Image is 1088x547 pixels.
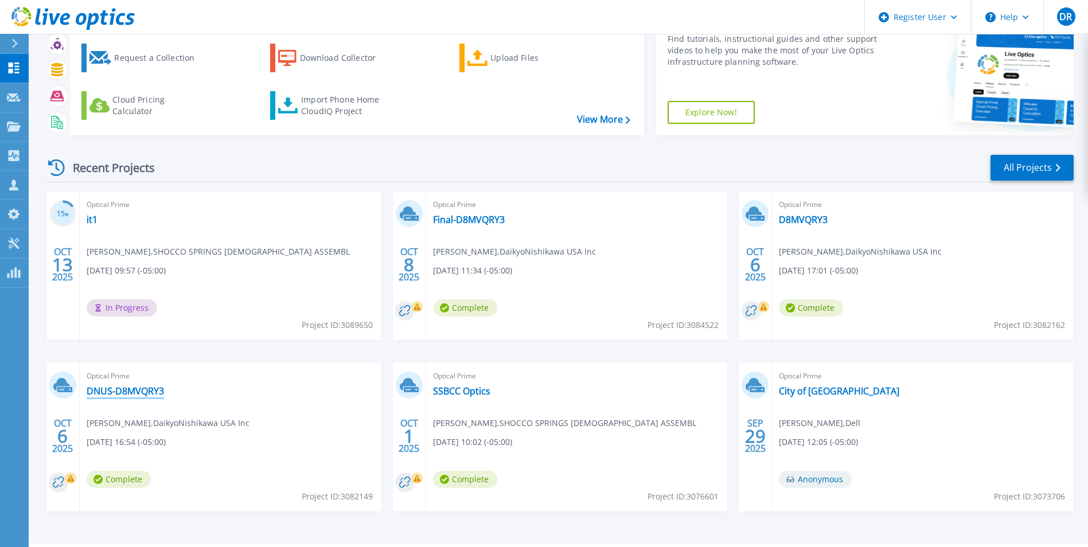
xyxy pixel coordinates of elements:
span: [PERSON_NAME] , Dell [779,417,860,429]
a: SSBCC Optics [433,385,490,397]
span: [DATE] 17:01 (-05:00) [779,264,858,277]
a: All Projects [990,155,1074,181]
span: [DATE] 12:05 (-05:00) [779,436,858,448]
span: Project ID: 3076601 [648,490,719,503]
a: Explore Now! [668,101,755,124]
span: [PERSON_NAME] , DaikyoNishikawa USA Inc [779,245,942,258]
div: Find tutorials, instructional guides and other support videos to help you make the most of your L... [668,33,880,68]
span: Optical Prime [779,198,1067,211]
span: Optical Prime [87,370,375,382]
span: [DATE] 16:54 (-05:00) [87,436,166,448]
a: Final-D8MVQRY3 [433,214,505,225]
span: [DATE] 10:02 (-05:00) [433,436,512,448]
div: Upload Files [490,46,582,69]
span: Project ID: 3082149 [302,490,373,503]
span: 6 [57,431,68,441]
span: [DATE] 09:57 (-05:00) [87,264,166,277]
span: [PERSON_NAME] , SHOCCO SPRINGS [DEMOGRAPHIC_DATA] ASSEMBL [433,417,696,429]
span: Complete [433,471,497,488]
span: Project ID: 3082162 [994,319,1065,331]
span: Complete [87,471,151,488]
h3: 15 [49,208,76,221]
div: OCT 2025 [398,415,420,457]
a: Download Collector [270,44,398,72]
span: Project ID: 3084522 [648,319,719,331]
a: View More [577,114,630,125]
a: D8MVQRY3 [779,214,828,225]
div: OCT 2025 [398,244,420,286]
span: [PERSON_NAME] , DaikyoNishikawa USA Inc [87,417,249,429]
div: Download Collector [300,46,392,69]
div: OCT 2025 [52,415,73,457]
span: Anonymous [779,471,852,488]
span: [DATE] 11:34 (-05:00) [433,264,512,277]
span: Optical Prime [779,370,1067,382]
div: Import Phone Home CloudIQ Project [301,94,391,117]
a: it1 [87,214,98,225]
div: OCT 2025 [52,244,73,286]
span: [PERSON_NAME] , SHOCCO SPRINGS [DEMOGRAPHIC_DATA] ASSEMBL [87,245,350,258]
span: Optical Prime [433,198,721,211]
span: Complete [779,299,843,317]
a: City of [GEOGRAPHIC_DATA] [779,385,899,397]
span: DR [1059,12,1072,21]
span: 6 [750,260,761,269]
span: 29 [745,431,766,441]
span: 8 [404,260,414,269]
span: In Progress [87,299,157,317]
span: 13 [52,260,73,269]
span: Project ID: 3089650 [302,319,373,331]
div: OCT 2025 [744,244,766,286]
span: [PERSON_NAME] , DaikyoNishikawa USA Inc [433,245,596,258]
div: Recent Projects [44,154,170,182]
a: Cloud Pricing Calculator [81,91,209,120]
a: Request a Collection [81,44,209,72]
span: Optical Prime [87,198,375,211]
span: Complete [433,299,497,317]
span: % [65,211,69,217]
div: SEP 2025 [744,415,766,457]
a: Upload Files [459,44,587,72]
span: Optical Prime [433,370,721,382]
div: Cloud Pricing Calculator [112,94,204,117]
div: Request a Collection [114,46,206,69]
a: DNUS-D8MVQRY3 [87,385,164,397]
span: 1 [404,431,414,441]
span: Project ID: 3073706 [994,490,1065,503]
